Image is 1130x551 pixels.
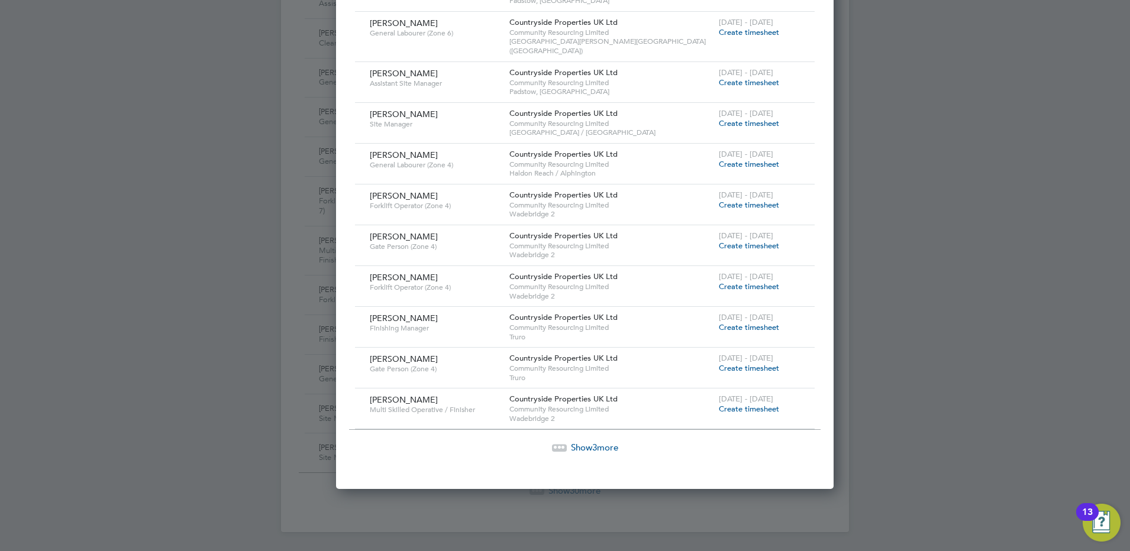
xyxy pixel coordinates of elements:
[509,312,618,322] span: Countryside Properties UK Ltd
[719,67,773,77] span: [DATE] - [DATE]
[719,108,773,118] span: [DATE] - [DATE]
[509,37,713,55] span: [GEOGRAPHIC_DATA][PERSON_NAME][GEOGRAPHIC_DATA] ([GEOGRAPHIC_DATA])
[370,119,501,129] span: Site Manager
[509,78,713,87] span: Community Resourcing Limited
[509,271,618,281] span: Countryside Properties UK Ltd
[719,149,773,159] span: [DATE] - [DATE]
[509,394,618,404] span: Countryside Properties UK Ltd
[592,442,597,453] span: 3
[509,291,713,301] span: Wadebridge 2
[370,190,438,201] span: [PERSON_NAME]
[509,160,713,169] span: Community Resourcing Limited
[571,442,618,453] span: Show more
[509,414,713,423] span: Wadebridge 2
[509,323,713,332] span: Community Resourcing Limited
[370,109,438,119] span: [PERSON_NAME]
[719,17,773,27] span: [DATE] - [DATE]
[370,201,501,210] span: Forklift Operator (Zone 4)
[509,200,713,210] span: Community Resourcing Limited
[370,323,501,333] span: Finishing Manager
[719,353,773,363] span: [DATE] - [DATE]
[509,168,713,178] span: Haldon Reach / Alphington
[1083,504,1121,542] button: Open Resource Center, 13 new notifications
[509,209,713,219] span: Wadebridge 2
[509,108,618,118] span: Countryside Properties UK Ltd
[370,28,501,38] span: General Labourer (Zone 6)
[719,271,773,281] span: [DATE] - [DATE]
[719,118,779,128] span: Create timesheet
[370,79,501,88] span: Assistant Site Manager
[719,281,779,291] span: Create timesheet
[370,364,501,374] span: Gate Person (Zone 4)
[509,373,713,383] span: Truro
[719,231,773,241] span: [DATE] - [DATE]
[509,282,713,291] span: Community Resourcing Limited
[370,160,501,170] span: General Labourer (Zone 4)
[719,322,779,332] span: Create timesheet
[370,231,438,242] span: [PERSON_NAME]
[370,272,438,283] span: [PERSON_NAME]
[719,200,779,210] span: Create timesheet
[370,354,438,364] span: [PERSON_NAME]
[509,17,618,27] span: Countryside Properties UK Ltd
[509,353,618,363] span: Countryside Properties UK Ltd
[370,283,501,292] span: Forklift Operator (Zone 4)
[370,394,438,405] span: [PERSON_NAME]
[509,190,618,200] span: Countryside Properties UK Ltd
[509,119,713,128] span: Community Resourcing Limited
[719,190,773,200] span: [DATE] - [DATE]
[509,128,713,137] span: [GEOGRAPHIC_DATA] / [GEOGRAPHIC_DATA]
[719,394,773,404] span: [DATE] - [DATE]
[509,28,713,37] span: Community Resourcing Limited
[509,250,713,260] span: Wadebridge 2
[719,363,779,373] span: Create timesheet
[370,18,438,28] span: [PERSON_NAME]
[370,405,501,414] span: Multi Skilled Operative / Finisher
[719,27,779,37] span: Create timesheet
[509,404,713,414] span: Community Resourcing Limited
[509,241,713,251] span: Community Resourcing Limited
[719,404,779,414] span: Create timesheet
[719,241,779,251] span: Create timesheet
[719,312,773,322] span: [DATE] - [DATE]
[370,68,438,79] span: [PERSON_NAME]
[509,364,713,373] span: Community Resourcing Limited
[509,87,713,96] span: Padstow, [GEOGRAPHIC_DATA]
[1082,512,1093,527] div: 13
[509,231,618,241] span: Countryside Properties UK Ltd
[509,67,618,77] span: Countryside Properties UK Ltd
[719,159,779,169] span: Create timesheet
[719,77,779,87] span: Create timesheet
[370,313,438,323] span: [PERSON_NAME]
[370,150,438,160] span: [PERSON_NAME]
[509,149,618,159] span: Countryside Properties UK Ltd
[370,242,501,251] span: Gate Person (Zone 4)
[509,332,713,342] span: Truro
